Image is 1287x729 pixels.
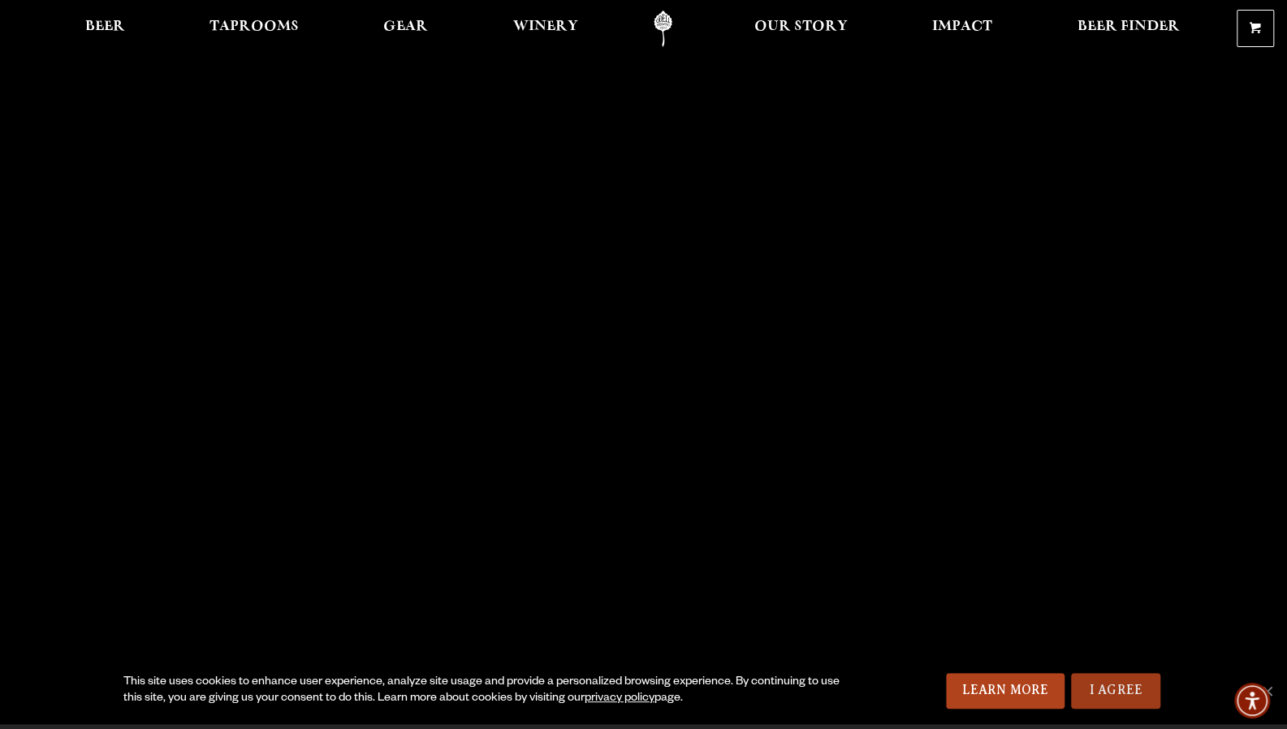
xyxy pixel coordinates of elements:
a: Winery [503,11,589,47]
span: Taprooms [209,20,299,33]
a: Beer [75,11,136,47]
a: Impact [922,11,1003,47]
span: Beer Finder [1077,20,1179,33]
a: Our Story [744,11,858,47]
div: This site uses cookies to enhance user experience, analyze site usage and provide a personalized ... [123,675,847,707]
a: Odell Home [633,11,693,47]
span: Winery [513,20,578,33]
a: I Agree [1071,673,1160,709]
div: Accessibility Menu [1234,683,1270,718]
span: Our Story [754,20,848,33]
a: Gear [373,11,438,47]
a: Beer Finder [1066,11,1190,47]
span: Beer [85,20,125,33]
a: Taprooms [199,11,309,47]
span: Gear [383,20,428,33]
a: Learn More [946,673,1065,709]
span: Impact [932,20,992,33]
a: privacy policy [585,692,654,705]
